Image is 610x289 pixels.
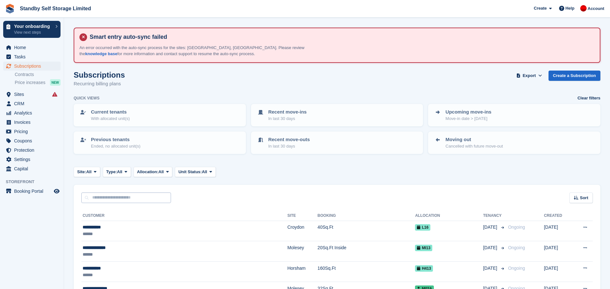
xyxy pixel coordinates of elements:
[53,187,61,195] a: Preview store
[415,211,483,221] th: Allocation
[483,265,499,272] span: [DATE]
[159,169,164,175] span: All
[175,167,216,177] button: Unit Status: All
[50,79,61,86] div: NEW
[544,221,572,241] td: [DATE]
[14,52,53,61] span: Tasks
[79,45,320,57] p: An error occurred with the auto-sync process for the sites: [GEOGRAPHIC_DATA], [GEOGRAPHIC_DATA]....
[117,169,122,175] span: All
[508,245,525,250] span: Ongoing
[3,99,61,108] a: menu
[77,169,86,175] span: Site:
[14,99,53,108] span: CRM
[3,136,61,145] a: menu
[445,108,491,116] p: Upcoming move-ins
[103,167,131,177] button: Type: All
[3,90,61,99] a: menu
[287,261,317,282] td: Horsham
[318,211,415,221] th: Booking
[3,43,61,52] a: menu
[14,136,53,145] span: Coupons
[318,241,415,262] td: 20Sq.Ft Inside
[415,265,433,272] span: H413
[14,62,53,71] span: Subscriptions
[3,52,61,61] a: menu
[91,115,130,122] p: With allocated unit(s)
[534,5,547,12] span: Create
[268,143,310,149] p: In last 30 days
[15,80,45,86] span: Price increases
[3,21,61,38] a: Your onboarding View next steps
[74,132,245,153] a: Previous tenants Ended, no allocated unit(s)
[5,4,15,13] img: stora-icon-8386f47178a22dfd0bd8f6a31ec36ba5ce8667c1dd55bd0f319d3a0aa187defe.svg
[588,5,604,12] span: Account
[86,169,92,175] span: All
[81,211,287,221] th: Customer
[74,80,125,88] p: Recurring billing plans
[429,105,600,126] a: Upcoming move-ins Move-in date > [DATE]
[3,164,61,173] a: menu
[14,108,53,117] span: Analytics
[14,164,53,173] span: Capital
[577,95,600,101] a: Clear filters
[483,244,499,251] span: [DATE]
[14,146,53,155] span: Protection
[318,261,415,282] td: 160Sq.Ft
[3,108,61,117] a: menu
[268,108,307,116] p: Recent move-ins
[14,155,53,164] span: Settings
[3,127,61,136] a: menu
[14,187,53,196] span: Booking Portal
[483,211,506,221] th: Tenancy
[87,33,595,41] h4: Smart entry auto-sync failed
[134,167,173,177] button: Allocation: All
[544,241,572,262] td: [DATE]
[91,143,141,149] p: Ended, no allocated unit(s)
[508,266,525,271] span: Ongoing
[14,24,52,29] p: Your onboarding
[287,241,317,262] td: Molesey
[3,62,61,71] a: menu
[445,136,503,143] p: Moving out
[85,51,117,56] a: knowledge base
[15,72,61,78] a: Contracts
[106,169,117,175] span: Type:
[3,146,61,155] a: menu
[91,108,130,116] p: Current tenants
[137,169,159,175] span: Allocation:
[508,225,525,230] span: Ongoing
[549,71,600,81] a: Create a Subscription
[6,179,64,185] span: Storefront
[3,155,61,164] a: menu
[565,5,574,12] span: Help
[445,143,503,149] p: Cancelled with future move-out
[415,245,432,251] span: MI13
[483,224,499,231] span: [DATE]
[580,5,587,12] img: Aaron Winter
[318,221,415,241] td: 40Sq.Ft
[268,115,307,122] p: In last 30 days
[14,90,53,99] span: Sites
[429,132,600,153] a: Moving out Cancelled with future move-out
[52,92,57,97] i: Smart entry sync failures have occurred
[580,195,588,201] span: Sort
[14,127,53,136] span: Pricing
[445,115,491,122] p: Move-in date > [DATE]
[15,79,61,86] a: Price increases NEW
[287,211,317,221] th: Site
[17,3,94,14] a: Standby Self Storage Limited
[268,136,310,143] p: Recent move-outs
[74,95,100,101] h6: Quick views
[523,72,536,79] span: Export
[74,105,245,126] a: Current tenants With allocated unit(s)
[91,136,141,143] p: Previous tenants
[515,71,543,81] button: Export
[3,187,61,196] a: menu
[252,105,423,126] a: Recent move-ins In last 30 days
[252,132,423,153] a: Recent move-outs In last 30 days
[74,71,125,79] h1: Subscriptions
[74,167,100,177] button: Site: All
[287,221,317,241] td: Croydon
[178,169,202,175] span: Unit Status:
[3,118,61,127] a: menu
